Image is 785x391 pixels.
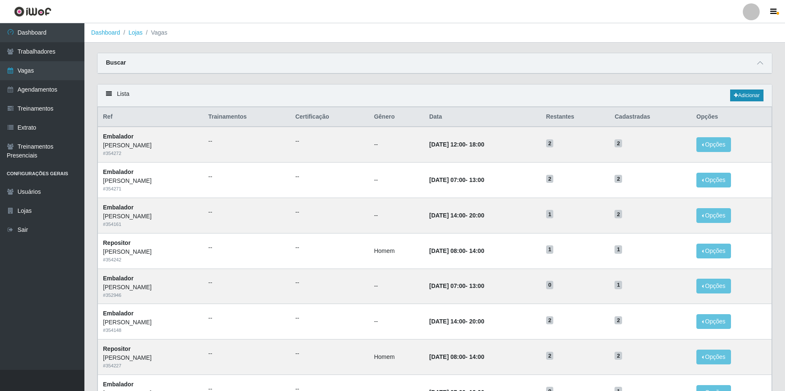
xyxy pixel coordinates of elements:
time: 20:00 [469,212,485,219]
th: Data [424,107,541,127]
th: Restantes [541,107,610,127]
button: Opções [696,173,731,187]
div: # 354227 [103,362,198,369]
img: CoreUI Logo [14,6,51,17]
button: Opções [696,137,731,152]
div: # 354271 [103,185,198,193]
td: -- [369,127,424,162]
div: [PERSON_NAME] [103,247,198,256]
span: 1 [546,245,554,254]
strong: Embalador [103,275,133,282]
time: [DATE] 12:00 [429,141,466,148]
ul: -- [208,243,285,252]
ul: -- [208,172,285,181]
nav: breadcrumb [84,23,785,43]
strong: Buscar [106,59,126,66]
ul: -- [295,137,364,146]
div: # 354148 [103,327,198,334]
ul: -- [295,278,364,287]
strong: - [429,247,484,254]
div: # 352946 [103,292,198,299]
span: 1 [614,245,622,254]
li: Vagas [143,28,168,37]
div: # 354242 [103,256,198,263]
span: 2 [546,175,554,183]
ul: -- [208,349,285,358]
strong: - [429,212,484,219]
time: [DATE] 07:00 [429,282,466,289]
div: [PERSON_NAME] [103,353,198,362]
strong: Embalador [103,310,133,317]
strong: - [429,353,484,360]
time: 13:00 [469,176,485,183]
div: # 354272 [103,150,198,157]
strong: Embalador [103,133,133,140]
td: -- [369,304,424,339]
a: Adicionar [730,90,763,101]
td: -- [369,198,424,233]
ul: -- [208,208,285,217]
span: 2 [546,352,554,360]
strong: Embalador [103,204,133,211]
th: Gênero [369,107,424,127]
div: [PERSON_NAME] [103,318,198,327]
th: Certificação [290,107,369,127]
div: [PERSON_NAME] [103,176,198,185]
td: Homem [369,339,424,375]
strong: - [429,318,484,325]
time: 14:00 [469,247,485,254]
strong: - [429,176,484,183]
div: [PERSON_NAME] [103,283,198,292]
strong: Repositor [103,345,130,352]
td: -- [369,163,424,198]
ul: -- [295,243,364,252]
button: Opções [696,350,731,364]
span: 0 [546,281,554,289]
td: -- [369,269,424,304]
strong: Embalador [103,168,133,175]
ul: -- [208,137,285,146]
span: 2 [614,352,622,360]
span: 2 [614,139,622,148]
span: 2 [546,316,554,325]
time: 20:00 [469,318,485,325]
button: Opções [696,244,731,258]
time: [DATE] 07:00 [429,176,466,183]
span: 1 [614,281,622,289]
a: Dashboard [91,29,120,36]
span: 2 [614,210,622,218]
span: 2 [546,139,554,148]
th: Trainamentos [203,107,290,127]
time: [DATE] 14:00 [429,212,466,219]
strong: - [429,141,484,148]
time: [DATE] 14:00 [429,318,466,325]
div: Lista [97,84,772,107]
strong: - [429,282,484,289]
button: Opções [696,314,731,329]
time: 14:00 [469,353,485,360]
time: [DATE] 08:00 [429,247,466,254]
ul: -- [295,208,364,217]
span: 1 [546,210,554,218]
time: 18:00 [469,141,485,148]
button: Opções [696,279,731,293]
time: [DATE] 08:00 [429,353,466,360]
ul: -- [208,314,285,323]
span: 2 [614,316,622,325]
th: Cadastradas [609,107,691,127]
div: [PERSON_NAME] [103,212,198,221]
th: Opções [691,107,772,127]
strong: Repositor [103,239,130,246]
td: Homem [369,233,424,269]
strong: Embalador [103,381,133,388]
ul: -- [295,314,364,323]
ul: -- [295,349,364,358]
th: Ref [98,107,203,127]
span: 2 [614,175,622,183]
ul: -- [208,278,285,287]
div: # 354161 [103,221,198,228]
time: 13:00 [469,282,485,289]
div: [PERSON_NAME] [103,141,198,150]
ul: -- [295,172,364,181]
a: Lojas [128,29,142,36]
